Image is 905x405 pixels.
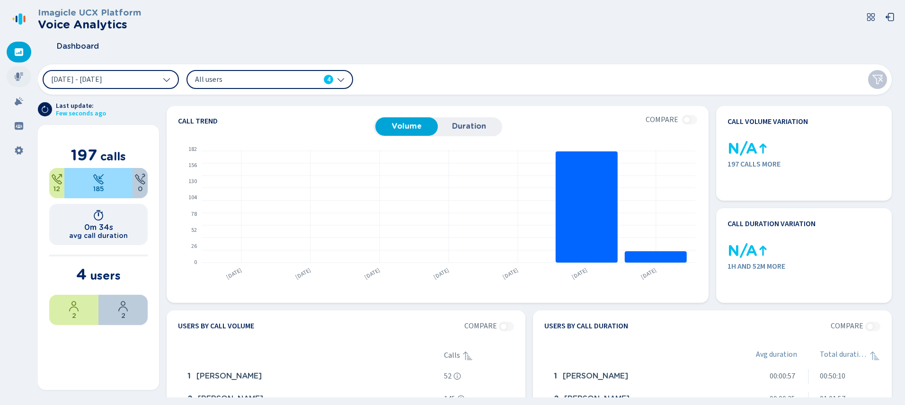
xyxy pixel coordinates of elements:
[38,8,141,18] h3: Imagicle UCX Platform
[728,141,743,156] div: 0 calls in the previous period, impossible to calculate the % variation
[756,350,797,361] span: Avg duration
[757,245,769,256] svg: kpi-up
[187,395,192,403] span: 2
[444,351,460,360] span: Calls
[7,115,31,136] div: Groups
[501,266,520,281] text: [DATE]
[56,102,106,110] span: Last update:
[563,372,628,380] span: [PERSON_NAME]
[831,322,880,331] section: No data for 12 Sep 2025 - 18 Sep 2025
[7,66,31,87] div: Recordings
[444,372,452,380] span: 52
[770,395,795,403] span: 00:00:25
[93,174,104,185] svg: telephone-inbound
[564,395,630,403] span: [PERSON_NAME]
[121,312,125,319] span: 2
[544,322,628,331] h4: Users by call duration
[728,140,757,158] span: N/A
[43,70,179,89] button: [DATE] - [DATE]
[869,350,880,361] div: Sorted ascending, click to sort descending
[7,140,31,161] div: Settings
[337,76,345,83] svg: chevron-down
[133,168,148,198] div: 0%
[869,350,880,361] svg: sortAscending
[728,262,880,271] span: 1h and 52m more
[41,106,49,113] svg: arrow-clockwise
[868,70,887,89] button: Clear filters
[380,122,433,131] span: Volume
[443,122,496,131] span: Duration
[7,91,31,112] div: Alarms
[462,350,473,361] div: Sorted ascending, click to sort descending
[188,161,197,169] text: 156
[68,300,80,312] svg: user-profile
[178,117,373,125] h4: Call trend
[71,146,97,164] span: 197
[188,145,197,153] text: 182
[453,372,461,380] svg: info-circle
[98,295,148,325] div: 50%
[76,265,87,283] span: 4
[831,322,863,330] span: Compare
[100,150,126,163] span: calls
[728,117,808,126] h4: Call volume variation
[375,117,438,135] button: Volume
[464,322,497,330] span: Compare
[53,185,60,193] span: 12
[885,12,895,22] svg: box-arrow-left
[554,395,559,403] span: 2
[820,350,880,361] div: Total duration
[438,117,500,135] button: Duration
[14,97,24,106] svg: alarm-filled
[69,232,128,239] h2: avg call duration
[51,174,62,185] svg: telephone-outbound
[184,367,440,386] div: Elizabeth Miller
[872,74,883,85] svg: funnel-disabled
[820,372,845,380] span: 00:50:10
[38,18,141,31] h2: Voice Analytics
[457,395,465,403] svg: info-circle
[464,322,514,331] section: No data for 12 Sep 2025 - 18 Sep 2025
[56,110,106,117] span: Few seconds ago
[93,185,104,193] span: 185
[196,372,262,380] span: [PERSON_NAME]
[49,295,98,325] div: 50%
[646,115,678,124] span: Compare
[7,42,31,62] div: Dashboard
[554,372,557,380] span: 1
[134,174,146,185] svg: unknown-call
[72,312,76,319] span: 2
[57,42,99,51] span: Dashboard
[14,72,24,81] svg: mic-fill
[770,372,795,380] span: 00:00:57
[728,220,816,228] h4: Call duration variation
[138,185,142,193] span: 0
[188,194,197,202] text: 104
[93,210,104,221] svg: timer
[728,160,880,168] span: 197 calls more
[432,266,451,281] text: [DATE]
[14,121,24,131] svg: groups-filled
[757,143,769,154] svg: kpi-up
[444,350,514,361] div: Calls
[327,75,330,84] span: 4
[191,210,197,218] text: 78
[191,242,197,250] text: 26
[51,76,102,83] span: [DATE] - [DATE]
[225,266,243,281] text: [DATE]
[294,266,312,281] text: [DATE]
[191,226,197,234] text: 52
[363,266,382,281] text: [DATE]
[163,76,170,83] svg: chevron-down
[639,266,658,281] text: [DATE]
[728,243,743,258] div: 0 calls in the previous period, impossible to calculate the % variation
[117,300,129,312] svg: user-profile
[84,223,113,232] h1: 0m 34s
[178,322,254,331] h4: Users by call volume
[550,367,733,386] div: Elizabeth Miller
[187,372,191,380] span: 1
[90,269,121,282] span: users
[444,395,455,403] span: 145
[820,395,845,403] span: 01:01:57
